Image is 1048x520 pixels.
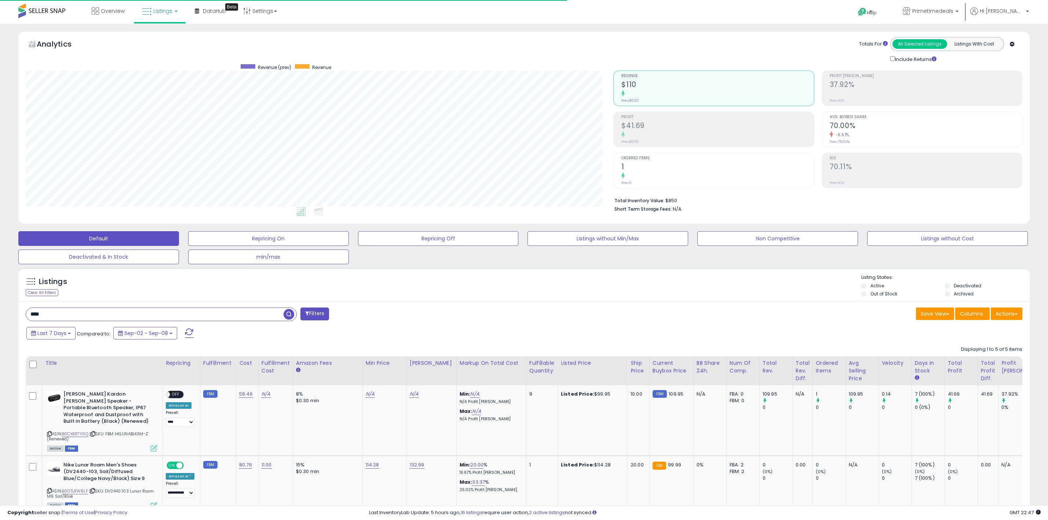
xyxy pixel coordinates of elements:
button: Repricing Off [358,231,519,246]
strong: Copyright [7,509,34,516]
b: Listed Price: [561,461,594,468]
button: All Selected Listings [892,39,947,49]
div: 1 [529,462,552,468]
a: 16 listings [461,509,482,516]
h2: $110 [621,80,814,90]
a: 2 active listings [529,509,565,516]
span: Primetimedeals [912,7,953,15]
span: FBM [65,446,78,452]
b: [PERSON_NAME] Kardon [PERSON_NAME] Speaker - Portable Bluetooth Speaker, IP67 Waterproof and Dust... [63,391,153,427]
div: 0 [882,475,912,481]
a: Terms of Use [63,509,94,516]
span: Profit [621,115,814,119]
div: 9 [529,391,552,397]
div: 15% [296,462,357,468]
h2: 70.11% [830,163,1022,172]
small: Prev: 75.00% [830,139,849,144]
small: -6.67% [833,132,849,138]
button: Listings without Cost [867,231,1028,246]
div: 109.95 [763,391,792,397]
small: FBM [203,461,218,469]
span: Compared to: [77,330,110,337]
img: 31AM+7jo9gL._SL40_.jpg [47,391,62,406]
div: [PERSON_NAME] [410,359,453,367]
small: (0%) [763,469,773,474]
a: 11.00 [262,461,272,469]
span: DataHub [203,7,226,15]
h2: 1 [621,163,814,172]
a: Privacy Policy [95,509,127,516]
a: B0CXKR7Y6Q [62,431,88,437]
div: 0 [816,462,846,468]
a: 20.00 [470,461,483,469]
a: 33.37 [472,479,485,486]
div: 0 [816,475,846,481]
a: N/A [472,408,481,415]
span: Revenue [621,74,814,78]
a: N/A [366,390,375,398]
span: All listings currently available for purchase on Amazon [47,446,64,452]
div: N/A [849,462,873,468]
h2: $41.69 [621,121,814,131]
div: 1 [816,391,846,397]
div: Title [45,359,160,367]
div: 0% [1001,404,1048,411]
div: Velocity [882,359,909,367]
button: Save View [916,308,954,320]
a: N/A [410,390,419,398]
button: Columns [955,308,990,320]
div: 0.14 [882,391,912,397]
small: Prev: $0.00 [621,139,639,144]
div: 0 [948,475,978,481]
span: ROI [830,156,1022,160]
div: 20.00 [631,462,644,468]
span: Revenue [312,64,331,70]
div: Cost [239,359,255,367]
span: Avg. Buybox Share [830,115,1022,119]
small: FBA [653,462,666,470]
div: Min Price [366,359,404,367]
span: OFF [170,392,182,398]
small: Prev: $0.00 [621,98,639,103]
span: Ordered Items [621,156,814,160]
div: FBA: 2 [730,462,754,468]
small: (0%) [915,469,925,474]
button: Filters [300,308,329,320]
div: Fulfillment Cost [262,359,290,375]
div: % [460,479,521,492]
button: Listings With Cost [947,39,1001,49]
div: Clear All Filters [26,289,58,296]
div: Profit [PERSON_NAME] [1001,359,1045,375]
div: ASIN: [47,391,157,451]
b: Max: [460,479,472,486]
div: ASIN: [47,462,157,508]
div: 0 [763,462,792,468]
div: 109.95 [849,391,879,397]
div: FBM: 0 [730,397,754,404]
label: Active [870,283,884,289]
span: Last 7 Days [37,330,66,337]
div: Listed Price [561,359,624,367]
small: FBM [653,390,667,398]
div: 0.00 [796,462,807,468]
div: 7 (100%) [915,391,945,397]
div: 0 (0%) [915,404,945,411]
div: seller snap | | [7,509,127,516]
div: 0 [763,475,792,481]
a: Hi [PERSON_NAME] [970,7,1029,24]
div: Amazon AI * [166,473,194,480]
span: Profit [PERSON_NAME] [830,74,1022,78]
div: 0% [697,462,721,468]
div: Total Rev. Diff. [796,359,810,382]
a: Help [852,2,891,24]
button: Listings without Min/Max [527,231,688,246]
div: % [460,462,521,475]
p: Listing States: [861,274,1030,281]
p: 25.02% Profit [PERSON_NAME] [460,487,521,492]
span: N/A [673,206,682,212]
span: Columns [960,310,983,317]
span: Hi [PERSON_NAME] [980,7,1024,15]
button: Non Competitive [697,231,858,246]
button: Repricing On [188,231,349,246]
div: 7 (100%) [915,475,945,481]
